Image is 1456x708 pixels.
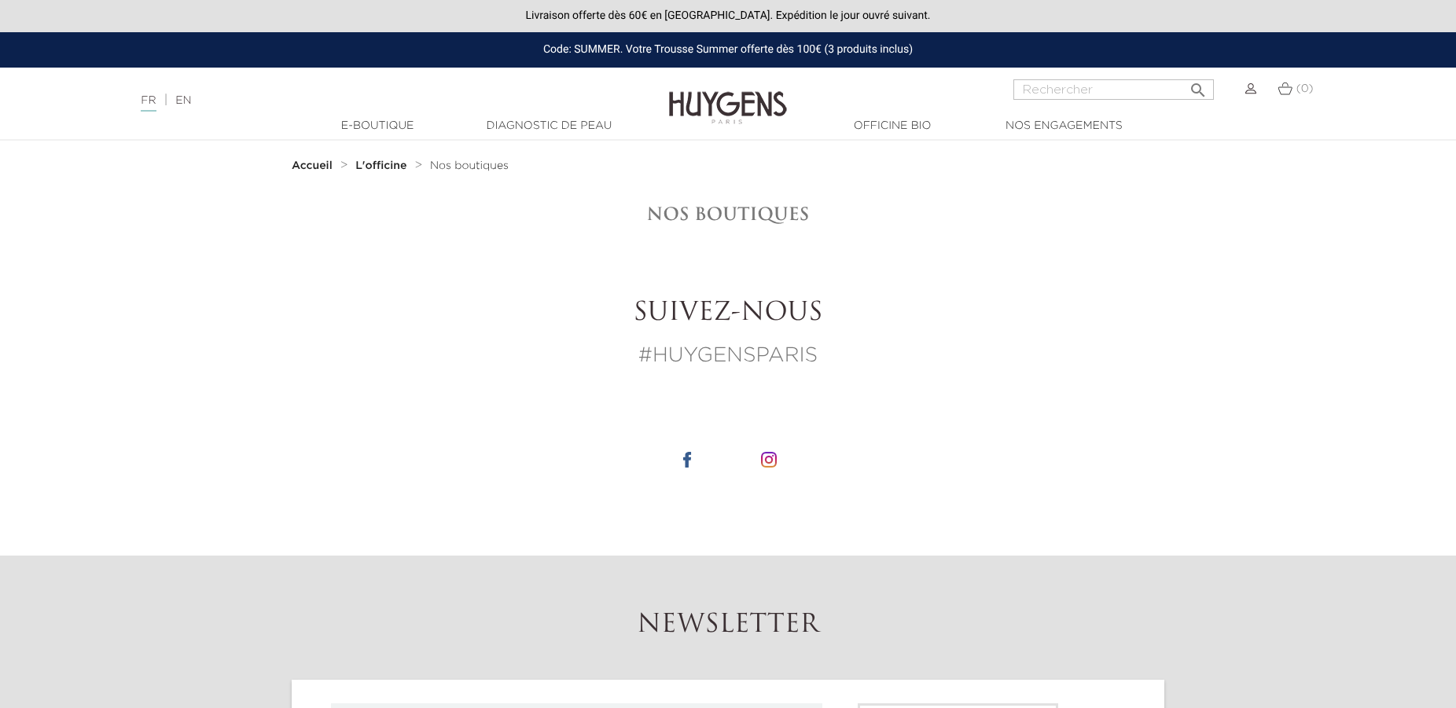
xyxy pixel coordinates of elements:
[292,160,333,171] strong: Accueil
[814,118,971,134] a: Officine Bio
[292,299,1164,328] h2: Suivez-nous
[430,160,509,171] span: Nos boutiques
[470,118,627,134] a: Diagnostic de peau
[1184,75,1212,96] button: 
[669,66,787,127] img: Huygens
[679,452,695,468] img: icone facebook
[292,341,1164,372] p: #HUYGENSPARIS
[1296,83,1314,94] span: (0)
[355,160,406,171] strong: L'officine
[985,118,1142,134] a: Nos engagements
[141,95,156,112] a: FR
[292,204,1164,224] h1: Nos boutiques
[430,160,509,172] a: Nos boutiques
[175,95,191,106] a: EN
[133,91,594,110] div: |
[1189,76,1208,95] i: 
[299,118,456,134] a: E-Boutique
[355,160,410,172] a: L'officine
[1013,79,1214,100] input: Rechercher
[292,611,1164,640] h2: Newsletter
[761,452,777,468] img: icone instagram
[292,160,336,172] a: Accueil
